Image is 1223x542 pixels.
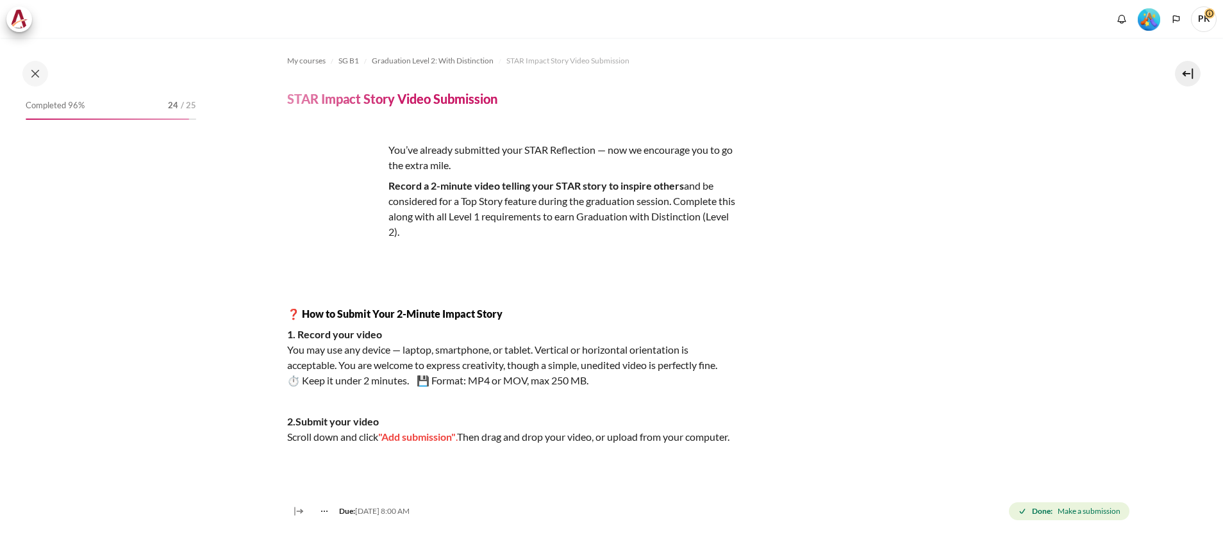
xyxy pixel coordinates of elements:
[287,51,1132,71] nav: Navigation bar
[372,55,494,67] span: Graduation Level 2: With Distinction
[1191,6,1217,32] span: PK
[1032,505,1052,517] strong: Done:
[1138,7,1160,31] div: Level #5
[310,505,410,517] div: [DATE] 8:00 AM
[1133,7,1165,31] a: Level #5
[287,142,736,173] p: You’ve already submitted your STAR Reflection — now we encourage you to go the extra mile.
[338,53,359,69] a: SG B1
[1058,505,1120,517] span: Make a submission
[287,414,736,445] p: Scroll down and click Then drag and drop your video, or upload from your computer.
[10,10,28,29] img: Architeck
[378,431,456,443] span: "Add submission"
[506,55,629,67] span: STAR Impact Story Video Submission
[287,90,497,107] h4: STAR Impact Story Video Submission
[26,99,85,112] span: Completed 96%
[26,119,189,120] div: 96%
[506,53,629,69] a: STAR Impact Story Video Submission
[456,431,457,443] span: .
[287,53,326,69] a: My courses
[287,328,382,340] strong: 1. Record your video
[287,308,503,320] strong: ❓ How to Submit Your 2-Minute Impact Story
[1167,10,1186,29] button: Languages
[6,6,38,32] a: Architeck Architeck
[287,415,379,427] strong: 2.Submit your video
[168,99,178,112] span: 24
[287,142,383,238] img: wsed
[338,55,359,67] span: SG B1
[1191,6,1217,32] a: User menu
[287,327,736,388] p: You may use any device — laptop, smartphone, or tablet. Vertical or horizontal orientation is acc...
[287,178,736,240] p: and be considered for a Top Story feature during the graduation session. Complete this along with...
[372,53,494,69] a: Graduation Level 2: With Distinction
[1009,500,1131,523] div: Completion requirements for STAR Impact Story Video Submission
[181,99,196,112] span: / 25
[388,179,684,192] strong: Record a 2-minute video telling your STAR story to inspire others
[1112,10,1131,29] div: Show notification window with no new notifications
[1138,8,1160,31] img: Level #5
[339,506,355,516] strong: Due:
[287,55,326,67] span: My courses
